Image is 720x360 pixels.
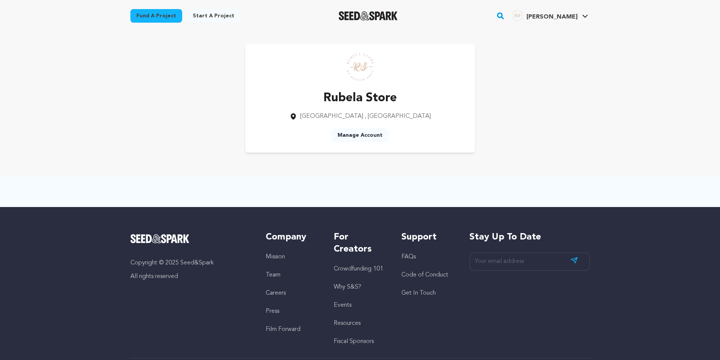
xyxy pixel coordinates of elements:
img: db9431e8a1d758a0.webp [511,9,523,22]
div: Rubela S.'s Profile [511,9,578,22]
a: Film Forward [266,326,300,332]
a: Mission [266,254,285,260]
span: , [GEOGRAPHIC_DATA] [365,113,431,119]
a: Events [334,302,351,308]
img: Seed&Spark Logo [130,234,190,243]
a: Manage Account [331,128,389,142]
a: Crowdfunding 101 [334,266,383,272]
img: Seed&Spark Logo Dark Mode [339,11,398,20]
a: Fund a project [130,9,182,23]
a: Seed&Spark Homepage [130,234,251,243]
a: Seed&Spark Homepage [339,11,398,20]
a: FAQs [401,254,416,260]
span: Rubela S.'s Profile [510,8,590,24]
span: [PERSON_NAME] [526,14,578,20]
h5: Stay up to date [469,231,590,243]
a: Press [266,308,279,314]
h5: For Creators [334,231,386,255]
span: [GEOGRAPHIC_DATA] [300,113,363,119]
p: Rubela Store [290,89,431,107]
a: Get In Touch [401,290,436,296]
a: Rubela S.'s Profile [510,8,590,22]
img: https://seedandspark-static.s3.us-east-2.amazonaws.com/images/User/002/309/440/medium/db9431e8a1d... [345,51,375,82]
a: Resources [334,320,361,326]
p: Copyright © 2025 Seed&Spark [130,258,251,267]
p: All rights reserved [130,272,251,281]
a: Why S&S? [334,284,361,290]
h5: Support [401,231,454,243]
a: Careers [266,290,286,296]
h5: Company [266,231,318,243]
a: Code of Conduct [401,272,448,278]
a: Fiscal Sponsors [334,338,374,345]
a: Start a project [187,9,240,23]
a: Team [266,272,280,278]
input: Your email address [469,252,590,271]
